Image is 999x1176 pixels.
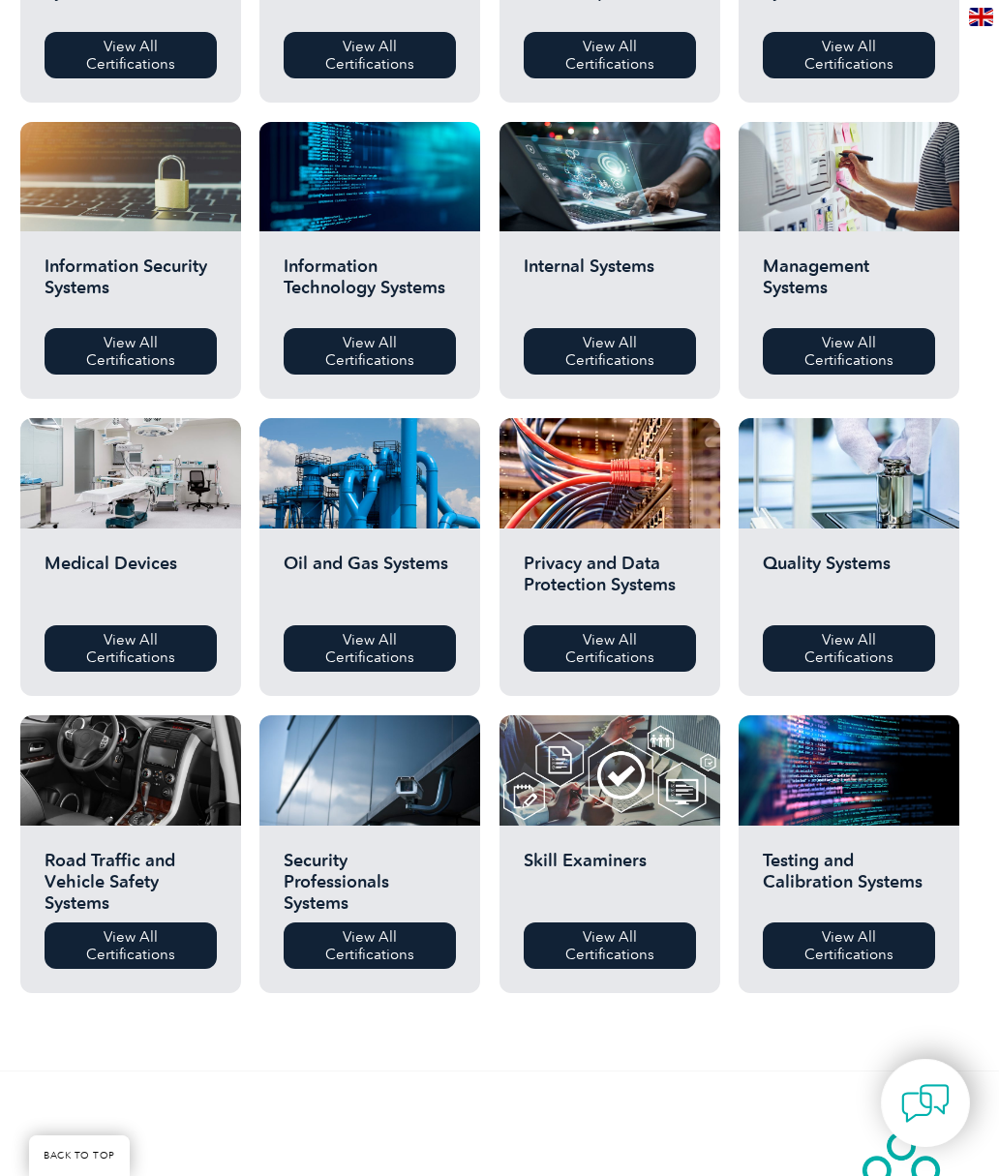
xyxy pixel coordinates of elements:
[763,256,935,314] h2: Management Systems
[763,32,935,78] a: View All Certifications
[284,553,456,611] h2: Oil and Gas Systems
[45,850,217,908] h2: Road Traffic and Vehicle Safety Systems
[969,8,993,26] img: en
[524,850,696,908] h2: Skill Examiners
[45,256,217,314] h2: Information Security Systems
[763,922,935,969] a: View All Certifications
[524,625,696,672] a: View All Certifications
[524,922,696,969] a: View All Certifications
[284,32,456,78] a: View All Certifications
[284,256,456,314] h2: Information Technology Systems
[763,850,935,908] h2: Testing and Calibration Systems
[284,850,456,908] h2: Security Professionals Systems
[763,553,935,611] h2: Quality Systems
[524,328,696,375] a: View All Certifications
[45,922,217,969] a: View All Certifications
[763,328,935,375] a: View All Certifications
[29,1135,130,1176] a: BACK TO TOP
[763,625,935,672] a: View All Certifications
[524,553,696,611] h2: Privacy and Data Protection Systems
[284,328,456,375] a: View All Certifications
[45,328,217,375] a: View All Certifications
[524,32,696,78] a: View All Certifications
[45,553,217,611] h2: Medical Devices
[45,32,217,78] a: View All Certifications
[284,625,456,672] a: View All Certifications
[45,625,217,672] a: View All Certifications
[524,256,696,314] h2: Internal Systems
[901,1079,950,1128] img: contact-chat.png
[284,922,456,969] a: View All Certifications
